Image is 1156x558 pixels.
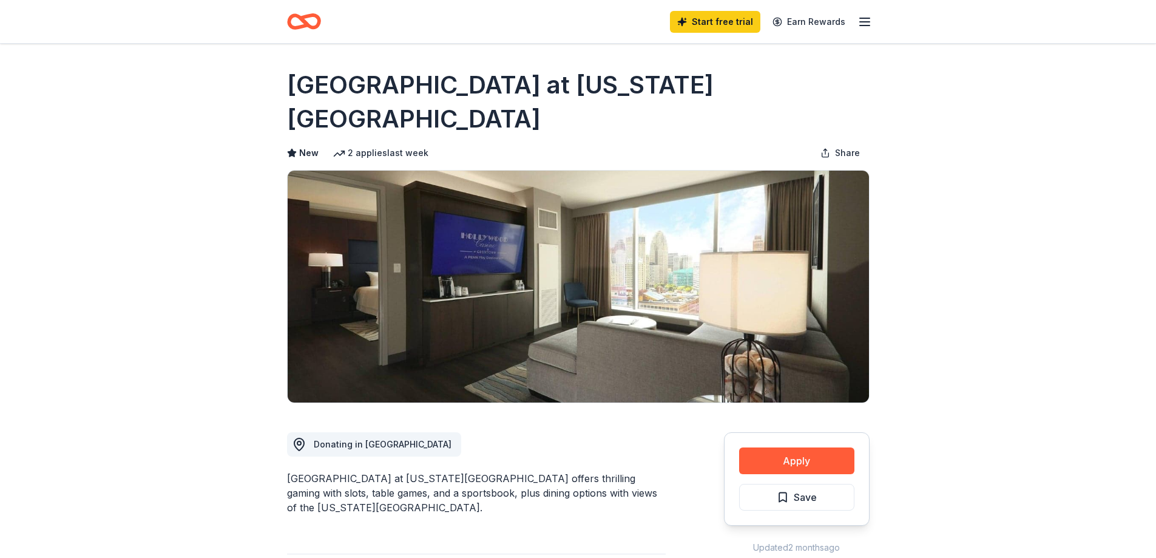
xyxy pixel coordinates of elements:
[739,447,854,474] button: Apply
[333,146,428,160] div: 2 applies last week
[811,141,870,165] button: Share
[288,171,869,403] img: Image for Hollywood Casino at Kansas Speedway
[794,489,817,505] span: Save
[765,11,853,33] a: Earn Rewards
[287,7,321,36] a: Home
[287,68,870,136] h1: [GEOGRAPHIC_DATA] at [US_STATE][GEOGRAPHIC_DATA]
[724,540,870,555] div: Updated 2 months ago
[670,11,760,33] a: Start free trial
[314,439,451,449] span: Donating in [GEOGRAPHIC_DATA]
[287,471,666,515] div: [GEOGRAPHIC_DATA] at [US_STATE][GEOGRAPHIC_DATA] offers thrilling gaming with slots, table games,...
[299,146,319,160] span: New
[835,146,860,160] span: Share
[739,484,854,511] button: Save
